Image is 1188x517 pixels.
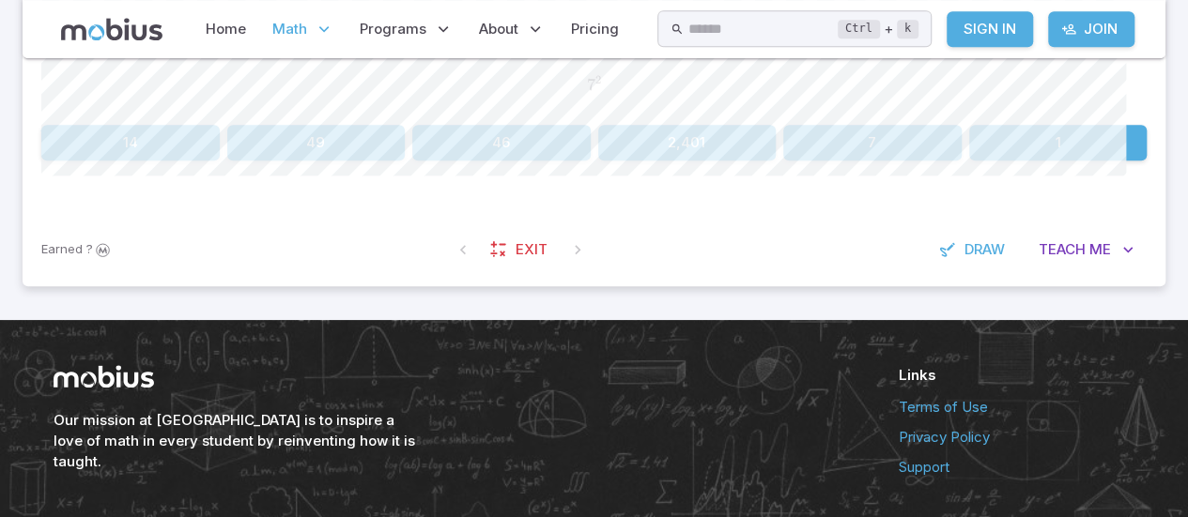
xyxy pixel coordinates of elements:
a: Privacy Policy [899,427,1135,448]
span: On First Question [446,233,480,266]
span: 7 [587,75,595,95]
span: Programs [360,19,426,39]
kbd: k [897,20,918,38]
button: TeachMe [1026,232,1147,267]
span: About [479,19,518,39]
h6: Links [899,365,1135,386]
kbd: Ctrl [838,20,880,38]
a: Terms of Use [899,397,1135,418]
button: Draw [929,232,1018,267]
a: Pricing [565,8,625,51]
button: 46 [412,125,591,160]
p: Sign In to earn Mobius dollars [41,240,113,259]
span: Exit [516,239,548,260]
button: 2,401 [598,125,777,160]
span: ? [86,240,93,259]
span: 2 [595,73,601,86]
button: 1 [969,125,1148,160]
button: 14 [41,125,220,160]
span: Draw [964,239,1005,260]
h6: Our mission at [GEOGRAPHIC_DATA] is to inspire a love of math in every student by reinventing how... [54,410,420,472]
button: 49 [227,125,406,160]
div: + [838,18,918,40]
a: Home [200,8,252,51]
span: Earned [41,240,83,259]
span: Math [272,19,307,39]
span: On Latest Question [561,233,594,266]
a: Exit [480,232,561,267]
a: Join [1048,11,1134,47]
a: Support [899,457,1135,478]
span: Me [1089,239,1111,260]
button: 7 [783,125,962,160]
span: Teach [1039,239,1086,260]
a: Sign In [947,11,1033,47]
